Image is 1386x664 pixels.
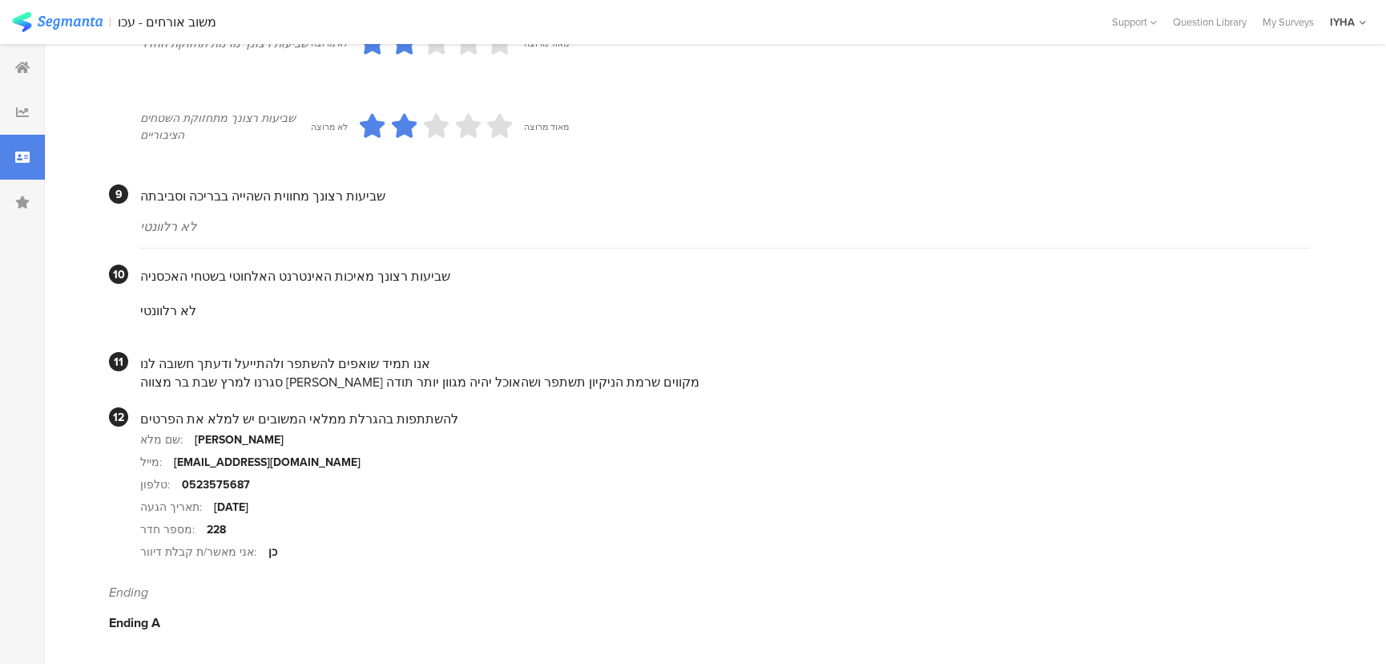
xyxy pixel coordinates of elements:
[140,499,214,516] div: תאריך הגעה:
[109,265,128,284] div: 10
[140,373,1310,391] div: סגרנו למרץ שבת בר מצווה [PERSON_NAME] מקווים שרמת הניקיון תשתפר ושהאוכל יהיה מגוון יותר תודה
[109,613,1310,632] div: Ending A
[1330,14,1355,30] div: IYHA
[140,544,268,561] div: אני מאשר/ת קבלת דיוור:
[140,431,195,448] div: שם מלא:
[311,120,348,133] div: לא מרוצה
[109,352,128,371] div: 11
[140,285,1310,336] section: לא רלוונטי
[214,499,248,516] div: [DATE]
[140,110,311,144] div: שביעות רצונך מתחזוקת השטחים הציבוריים
[140,217,1310,236] div: לא רלוונטי
[268,544,277,561] div: כן
[1165,14,1255,30] a: Question Library
[118,14,216,30] div: משוב אורחים - עכו
[1112,10,1157,34] div: Support
[109,184,128,204] div: 9
[140,521,207,538] div: מספר חדר:
[524,120,569,133] div: מאוד מרוצה
[140,267,1310,285] div: שביעות רצונך מאיכות האינטרנט האלחוטי בשטחי האכסניה
[140,410,1310,428] div: להשתתפות בהגרלת ממלאי המשובים יש למלא את הפרטים
[12,12,103,32] img: segmanta logo
[140,354,1310,373] div: אנו תמיד שואפים להשתפר ולהתייעל ודעתך חשובה לנו
[109,407,128,427] div: 12
[174,454,361,471] div: [EMAIL_ADDRESS][DOMAIN_NAME]
[140,476,182,493] div: טלפון:
[1255,14,1322,30] a: My Surveys
[140,187,1310,205] div: שביעות רצונך מחווית השהייה בבריכה וסביבתה
[195,431,284,448] div: [PERSON_NAME]
[182,476,250,493] div: 0523575687
[207,521,226,538] div: 228
[140,454,174,471] div: מייל:
[109,583,1310,601] div: Ending
[109,13,111,31] div: |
